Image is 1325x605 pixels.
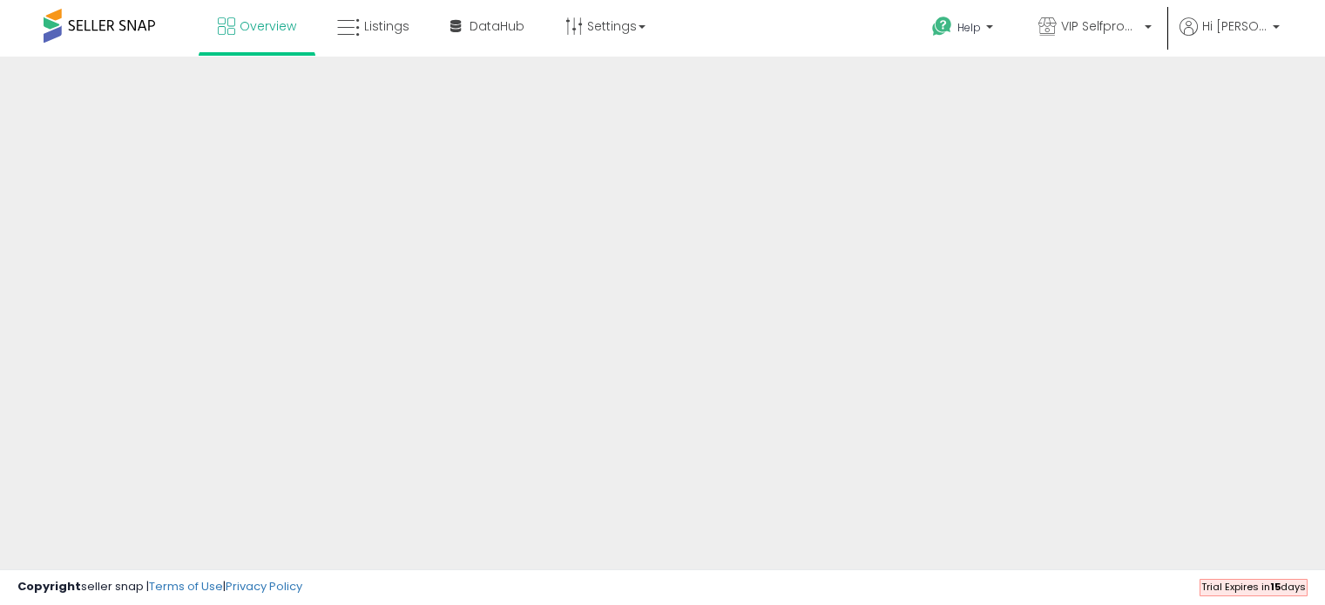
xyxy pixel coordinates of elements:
i: Get Help [931,16,953,37]
span: DataHub [470,17,524,35]
a: Terms of Use [149,578,223,595]
div: seller snap | | [17,579,302,595]
span: Overview [240,17,296,35]
a: Help [918,3,1011,57]
b: 15 [1270,580,1281,594]
a: Hi [PERSON_NAME] [1180,17,1280,57]
span: Help [957,20,981,35]
span: Trial Expires in days [1201,580,1306,594]
span: Hi [PERSON_NAME] [1202,17,1268,35]
span: VIP Selfpromo [1061,17,1139,35]
strong: Copyright [17,578,81,595]
a: Privacy Policy [226,578,302,595]
span: Listings [364,17,409,35]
